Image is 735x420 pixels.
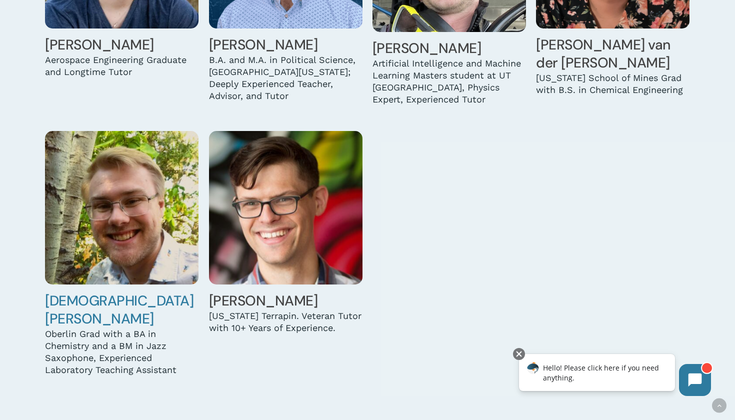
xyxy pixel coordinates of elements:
div: Aerospace Engineering Graduate and Longtime Tutor [45,54,198,78]
a: [PERSON_NAME] [45,35,154,54]
a: [PERSON_NAME] [209,291,318,310]
a: [DEMOGRAPHIC_DATA][PERSON_NAME] [45,291,193,328]
div: Oberlin Grad with a BA in Chemistry and a BM in Jazz Saxophone, Experienced Laboratory Teaching A... [45,328,198,376]
div: Artificial Intelligence and Machine Learning Masters student at UT [GEOGRAPHIC_DATA], Physics Exp... [372,57,526,105]
img: Nate Ycas [209,131,362,284]
iframe: Chatbot [508,346,721,406]
a: [PERSON_NAME] van der [PERSON_NAME] [536,35,670,72]
div: [US_STATE] School of Mines Grad with B.S. in Chemical Engineering [536,72,689,96]
a: [PERSON_NAME] [209,35,318,54]
div: [US_STATE] Terrapin. Veteran Tutor with 10+ Years of Experience. [209,310,362,334]
img: Christian Wilson [45,131,198,284]
div: B.A. and M.A. in Political Science, [GEOGRAPHIC_DATA][US_STATE]; Deeply Experienced Teacher, Advi... [209,54,362,102]
a: [PERSON_NAME] [372,39,481,57]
